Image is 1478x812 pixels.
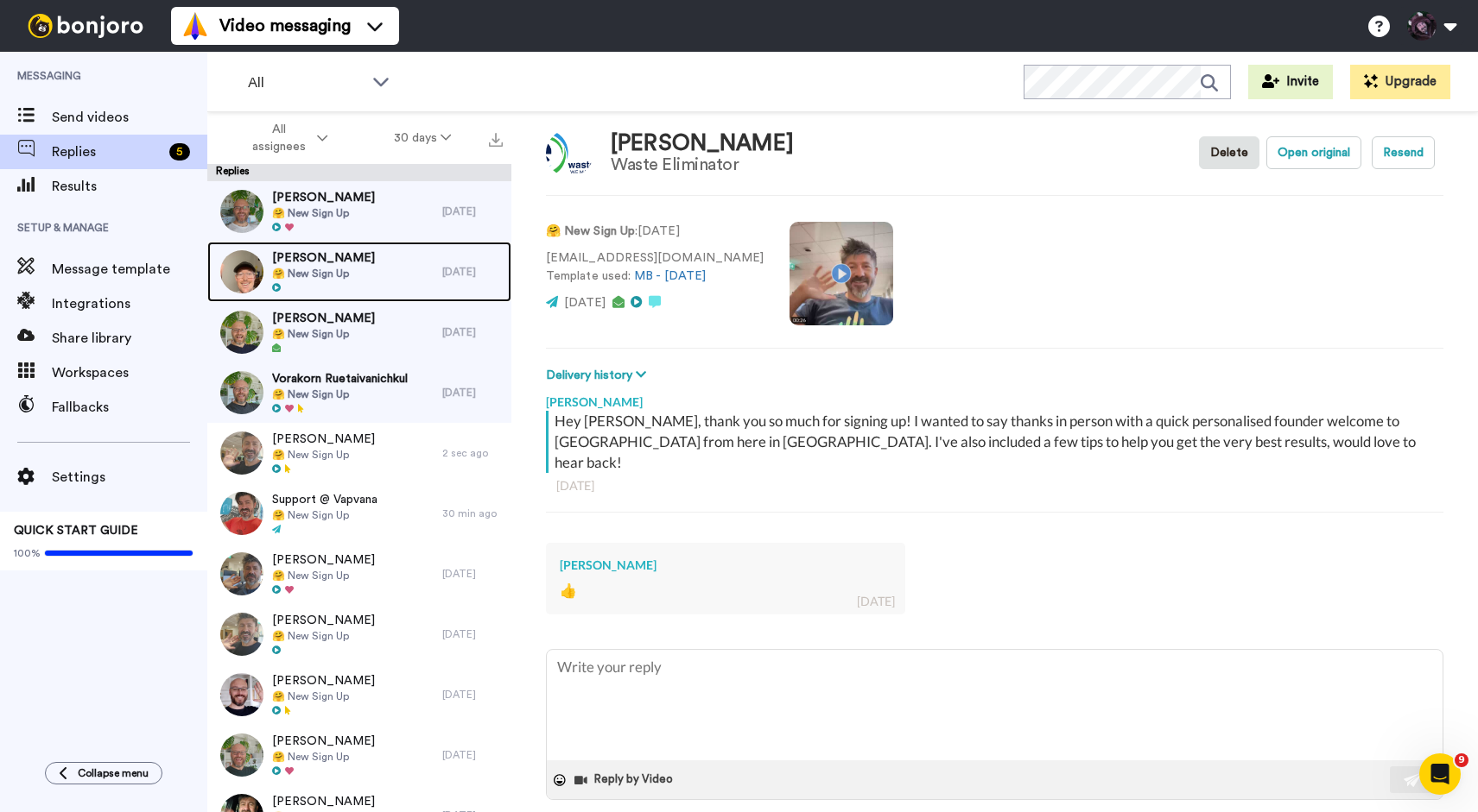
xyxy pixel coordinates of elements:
div: [PERSON_NAME] [546,385,1443,411]
a: [PERSON_NAME]🤗 New Sign Up[DATE] [207,664,511,725]
a: [PERSON_NAME]🤗 New Sign Up[DATE] [207,302,511,362]
img: send-white.svg [1404,773,1423,787]
span: Settings [52,467,207,488]
a: Support @ Vapvana🤗 New Sign Up30 min ago [207,483,511,544]
span: QUICK START GUIDE [14,525,138,537]
div: [DATE] [442,688,503,702]
span: [PERSON_NAME] [272,551,375,569]
span: 🤗 New Sign Up [272,387,408,401]
button: Open original [1266,136,1361,169]
span: Integrations [52,293,207,314]
img: vm-color.svg [181,12,209,40]
span: [PERSON_NAME] [272,249,375,267]
span: All [248,72,364,93]
span: [PERSON_NAME] [272,431,375,448]
span: 9 [1455,753,1468,767]
a: [PERSON_NAME]🤗 New Sign Up[DATE] [207,242,511,302]
div: [DATE] [442,265,503,279]
span: [PERSON_NAME] [272,612,375,629]
span: Fallbacks [52,397,207,418]
button: Delete [1199,136,1259,169]
a: [PERSON_NAME]🤗 New Sign Up[DATE] [207,181,511,242]
span: [DATE] [564,297,606,309]
div: 👍 [560,581,891,601]
iframe: Intercom live chat [1419,753,1461,795]
a: [PERSON_NAME]🤗 New Sign Up[DATE] [207,544,511,604]
strong: 🤗 New Sign Up [546,225,635,237]
a: [PERSON_NAME]🤗 New Sign Up[DATE] [207,604,511,664]
button: Export all results that match these filters now. [484,125,508,151]
div: [DATE] [442,325,503,339]
div: [DATE] [442,567,503,581]
span: Results [52,176,207,197]
span: Send videos [52,107,207,128]
span: 🤗 New Sign Up [272,267,375,280]
div: [DATE] [442,627,503,641]
span: 🤗 New Sign Up [272,750,375,764]
span: 🤗 New Sign Up [272,508,377,522]
span: Video messaging [219,14,351,38]
img: fcc763b5-558b-4580-a5d1-15d58b258201-thumb.jpg [220,613,263,656]
button: Invite [1248,65,1333,99]
img: 58b876fa-fb37-4538-b864-c352bbcb31ba-thumb.jpg [220,250,263,293]
a: MB - [DATE] [634,270,706,282]
span: Collapse menu [78,766,149,780]
button: 30 days [361,123,485,154]
span: Replies [52,142,162,162]
img: 4e4c559c-d9a8-4888-903b-a08dccc188f4-thumb.jpg [220,431,263,475]
img: c8085ce5-14cd-4b30-af00-071af0bd8664-thumb.jpg [220,673,263,716]
div: 2 sec ago [442,446,503,460]
p: : [DATE] [546,223,764,241]
button: Upgrade [1350,65,1450,99]
div: [DATE] [442,748,503,762]
img: 83934e23-ea6d-490d-a36f-7940228c284a-thumb.jpg [220,492,263,535]
span: 🤗 New Sign Up [272,629,375,643]
span: 🤗 New Sign Up [272,206,375,220]
div: [DATE] [442,386,503,400]
div: [PERSON_NAME] [560,557,891,574]
div: 5 [169,143,190,161]
img: export.svg [489,133,503,147]
button: Delivery history [546,366,651,385]
div: [DATE] [442,205,503,218]
span: [PERSON_NAME] [272,672,375,689]
a: Vorakorn Ruetaivanichkul🤗 New Sign Up[DATE] [207,362,511,423]
a: [PERSON_NAME]🤗 New Sign Up2 sec ago [207,423,511,483]
img: 77638889-d2fa-4f64-ba83-104a16beee13-thumb.jpg [220,190,263,233]
span: 🤗 New Sign Up [272,327,375,341]
a: [PERSON_NAME]🤗 New Sign Up[DATE] [207,725,511,785]
span: Share library [52,328,207,349]
div: Hey [PERSON_NAME], thank you so much for signing up! I wanted to say thanks in person with a quic... [555,411,1439,473]
span: Workspaces [52,362,207,383]
span: [PERSON_NAME] [272,733,375,750]
button: All assignees [211,114,361,162]
img: Image of Matt Iles [546,129,593,177]
div: Waste Eliminator [611,155,794,174]
button: Reply by Video [573,767,678,793]
span: 🤗 New Sign Up [272,569,375,582]
span: 100% [14,546,41,560]
span: 🤗 New Sign Up [272,689,375,703]
img: 52196ac7-b7bd-4e46-910c-c549236b790b-thumb.jpg [220,311,263,354]
span: [PERSON_NAME] [272,310,375,327]
button: Resend [1372,136,1435,169]
img: 64707692-44eb-4f6e-8d2f-66cef95ab56f-thumb.jpg [220,552,263,595]
div: Replies [207,164,511,181]
button: Collapse menu [45,762,162,784]
div: [DATE] [857,593,895,610]
div: 30 min ago [442,507,503,520]
span: Message template [52,259,207,280]
div: [DATE] [556,477,1433,494]
span: All assignees [244,121,314,155]
span: [PERSON_NAME] [272,189,375,206]
span: 🤗 New Sign Up [272,448,375,462]
span: Support @ Vapvana [272,491,377,508]
img: bj-logo-header-white.svg [21,14,150,38]
span: [PERSON_NAME] [272,793,375,810]
img: f33cda64-340f-4753-b3ac-5768991b72f7-thumb.jpg [220,371,263,414]
img: ce8ade0c-3cbc-4487-b025-76831f0dc238-thumb.jpg [220,733,263,777]
p: [EMAIL_ADDRESS][DOMAIN_NAME] Template used: [546,249,764,286]
div: [PERSON_NAME] [611,131,794,156]
span: Vorakorn Ruetaivanichkul [272,370,408,387]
